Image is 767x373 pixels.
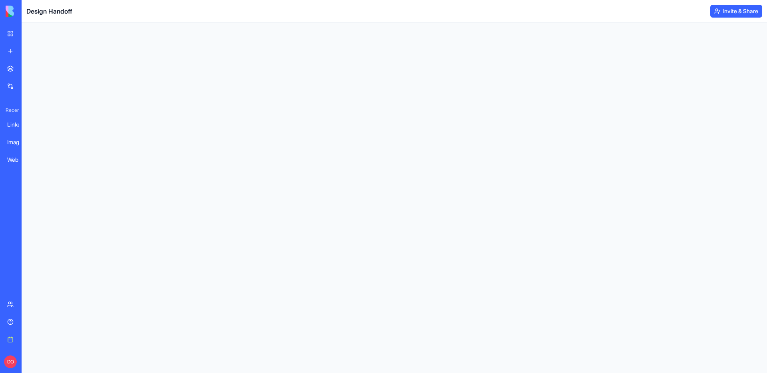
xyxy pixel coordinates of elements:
[2,134,34,150] a: Image Generator
[710,5,762,18] button: Invite & Share
[2,152,34,168] a: Web Page Optimizer
[4,355,17,368] span: DO
[26,6,72,16] h1: Design Handoff
[7,156,30,164] div: Web Page Optimizer
[6,6,55,17] img: logo
[7,138,30,146] div: Image Generator
[7,121,30,129] div: LinkedIn Profile Insights
[22,22,767,373] iframe: To enrich screen reader interactions, please activate Accessibility in Grammarly extension settings
[2,107,19,113] span: Recent
[2,117,34,133] a: LinkedIn Profile Insights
